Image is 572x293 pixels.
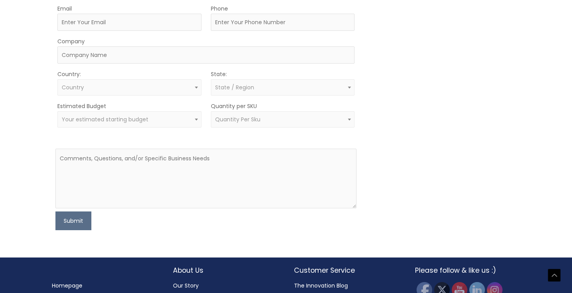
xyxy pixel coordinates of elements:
input: Enter Your Phone Number [211,14,355,31]
a: Our Story [173,282,199,289]
label: Quantity per SKU [211,101,257,111]
input: Enter Your Email [57,14,201,31]
a: Homepage [52,282,82,289]
span: Quantity Per Sku [215,115,260,123]
label: Phone [211,4,228,14]
span: Your estimated starting budget [62,115,148,123]
h2: About Us [173,265,278,275]
nav: Menu [52,281,157,291]
input: Company Name [57,46,355,64]
label: Company [57,36,85,46]
label: Country: [57,69,81,79]
label: Email [57,4,72,14]
button: Submit [55,211,91,230]
span: Country [62,83,84,91]
label: State: [211,69,227,79]
h2: Please follow & like us :) [415,265,520,275]
a: The Innovation Blog [294,282,348,289]
span: State / Region [215,83,254,91]
label: Estimated Budget [57,101,106,111]
h2: Customer Service [294,265,399,275]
